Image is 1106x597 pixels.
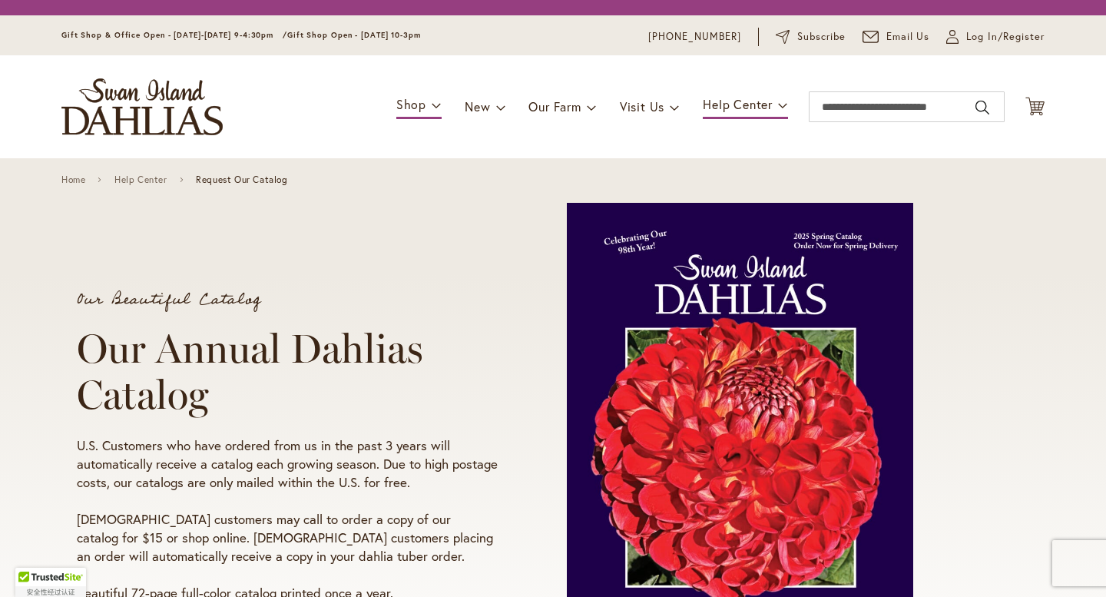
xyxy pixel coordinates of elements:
a: Log In/Register [946,29,1045,45]
span: Subscribe [797,29,846,45]
span: Help Center [703,96,773,112]
div: TrustedSite Certified [15,568,86,597]
h1: Our Annual Dahlias Catalog [77,326,508,418]
a: Help Center [114,174,167,185]
span: Shop [396,96,426,112]
button: Search [975,95,989,120]
span: New [465,98,490,114]
a: [PHONE_NUMBER] [648,29,741,45]
p: U.S. Customers who have ordered from us in the past 3 years will automatically receive a catalog ... [77,436,508,492]
p: [DEMOGRAPHIC_DATA] customers may call to order a copy of our catalog for $15 or shop online. [DEM... [77,510,508,565]
span: Gift Shop Open - [DATE] 10-3pm [287,30,421,40]
span: Log In/Register [966,29,1045,45]
span: Email Us [886,29,930,45]
p: Our Beautiful Catalog [77,292,508,307]
a: Home [61,174,85,185]
a: Email Us [863,29,930,45]
span: Request Our Catalog [196,174,287,185]
span: Visit Us [620,98,664,114]
a: store logo [61,78,223,135]
span: Gift Shop & Office Open - [DATE]-[DATE] 9-4:30pm / [61,30,287,40]
a: Subscribe [776,29,846,45]
span: Our Farm [528,98,581,114]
